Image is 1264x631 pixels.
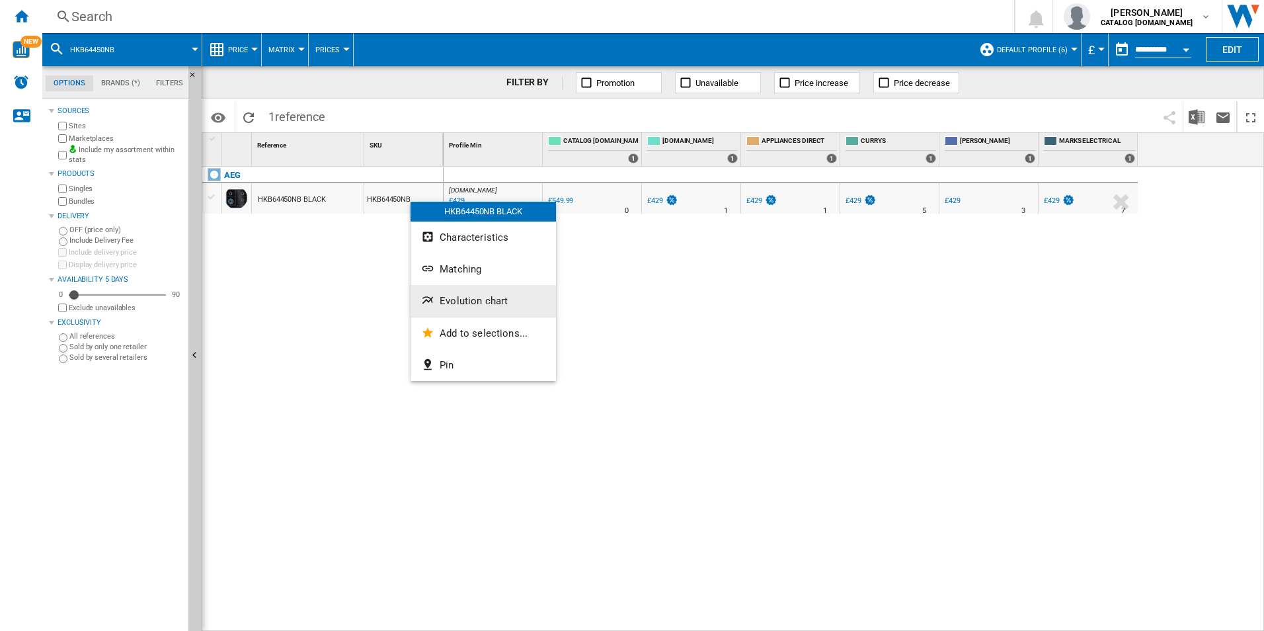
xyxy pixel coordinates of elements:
button: Evolution chart [411,285,556,317]
span: Evolution chart [440,295,508,307]
span: Pin [440,359,454,371]
span: Add to selections... [440,327,528,339]
button: Pin... [411,349,556,381]
span: Characteristics [440,231,508,243]
button: Matching [411,253,556,285]
button: Characteristics [411,222,556,253]
div: HKB64450NB BLACK [411,202,556,222]
button: Add to selections... [411,317,556,349]
span: Matching [440,263,481,275]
